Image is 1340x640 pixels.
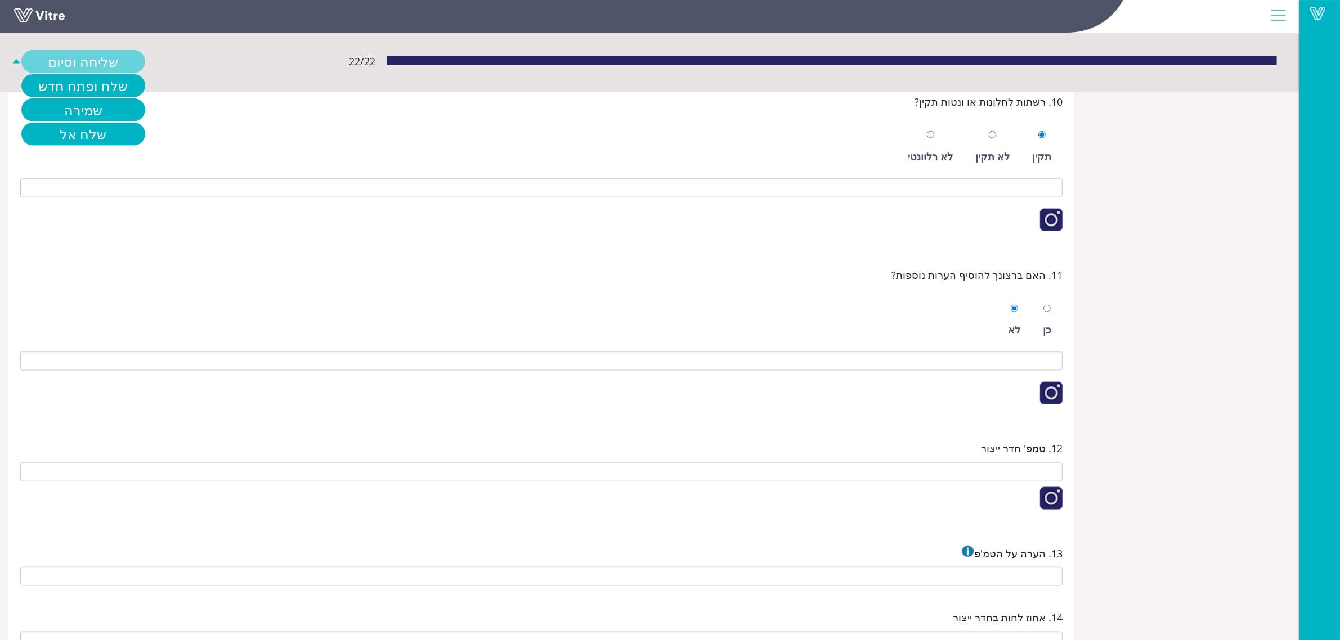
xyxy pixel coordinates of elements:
[908,148,953,164] div: לא רלוונטי
[21,74,145,97] a: שלח ופתח חדש
[915,94,1063,110] span: 10. רשתות לחלונות או ונטות תקין?
[349,53,375,69] span: 22 / 22
[891,267,1063,283] span: 11. האם ברצונך להוסיף הערות נוספות?
[974,546,1063,561] span: 13. הערה על הטמ'פ
[975,148,1010,164] div: לא תקין
[21,123,145,146] a: שלח אל
[1008,322,1020,337] div: לא
[1032,148,1051,164] div: תקין
[981,440,1063,456] span: 12. טמפ' חדר ייצור
[953,610,1063,625] span: 14. אחוז לחות בחדר ייצור
[1043,322,1051,337] div: כן
[21,98,145,121] a: שמירה
[11,50,21,73] span: caret-up
[21,50,145,73] a: שליחה וסיום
